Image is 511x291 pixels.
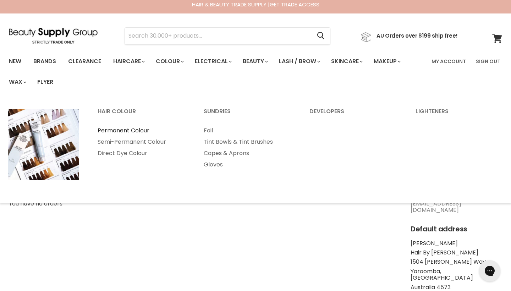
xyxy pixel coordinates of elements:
p: You have no orders [9,201,396,207]
a: Colour [150,54,188,69]
a: Sundries [195,106,300,123]
a: Direct Dye Colour [89,148,193,159]
a: Hair Colour [89,106,193,123]
li: Yaroomba, [GEOGRAPHIC_DATA] [411,268,502,281]
a: Wax [4,75,31,89]
form: Product [125,27,330,44]
a: Flyer [32,75,59,89]
a: Haircare [108,54,149,69]
a: Permanent Colour [89,125,193,136]
iframe: Gorgias live chat messenger [476,258,504,284]
a: Beauty [237,54,272,69]
a: Clearance [63,54,106,69]
a: Semi-Permanent Colour [89,136,193,148]
a: Electrical [189,54,236,69]
a: Foil [195,125,300,136]
li: Australia 4573 [411,284,502,291]
a: Brands [28,54,61,69]
a: Lash / Brow [274,54,324,69]
a: GET TRADE ACCESS [270,1,319,8]
button: Search [311,28,330,44]
a: Gloves [195,159,300,170]
a: Tint Bowls & Tint Brushes [195,136,300,148]
li: 1504 [PERSON_NAME] Way [411,259,502,265]
a: My Account [427,54,470,69]
a: [EMAIL_ADDRESS][DOMAIN_NAME] [411,199,461,214]
input: Search [125,28,311,44]
a: Skincare [326,54,367,69]
li: [PERSON_NAME] [411,240,502,247]
a: Sign Out [472,54,505,69]
a: Developers [301,106,405,123]
a: New [4,54,27,69]
ul: Main menu [195,125,300,170]
ul: Main menu [4,51,427,92]
h2: Default address [411,225,502,233]
a: Makeup [368,54,405,69]
a: Capes & Aprons [195,148,300,159]
li: Hair By [PERSON_NAME] [411,249,502,256]
ul: Main menu [89,125,193,159]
